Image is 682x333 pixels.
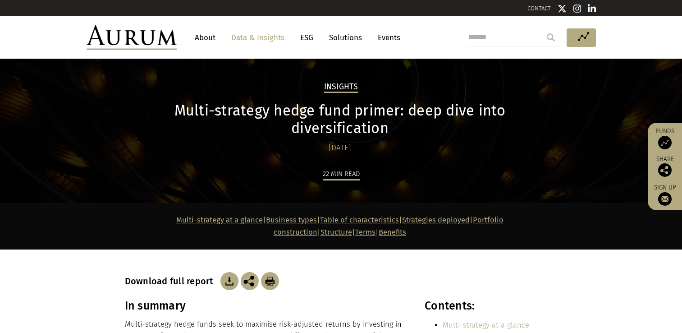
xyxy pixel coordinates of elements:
[261,272,279,290] img: Download Article
[320,216,399,224] a: Table of characteristics
[324,82,358,93] h2: Insights
[355,228,375,236] a: Terms
[379,228,406,236] a: Benefits
[176,216,503,236] strong: | | | | | |
[176,216,263,224] a: Multi-strategy at a glance
[125,102,555,137] h1: Multi-strategy hedge fund primer: deep dive into diversification
[527,5,551,12] a: CONTACT
[320,228,352,236] a: Structure
[323,168,360,180] div: 22 min read
[425,299,555,313] h3: Contents:
[652,127,677,149] a: Funds
[125,299,405,313] h3: In summary
[227,29,289,46] a: Data & Insights
[402,216,470,224] a: Strategies deployed
[588,4,596,13] img: Linkedin icon
[652,156,677,177] div: Share
[266,216,317,224] a: Business types
[125,276,218,287] h3: Download full report
[190,29,220,46] a: About
[658,192,672,206] img: Sign up to our newsletter
[573,4,581,13] img: Instagram icon
[325,29,366,46] a: Solutions
[375,228,379,236] strong: |
[558,4,567,13] img: Twitter icon
[296,29,318,46] a: ESG
[87,25,177,50] img: Aurum
[220,272,238,290] img: Download Article
[373,29,400,46] a: Events
[542,28,560,46] input: Submit
[443,321,529,329] a: Multi-strategy at a glance
[125,142,555,154] div: [DATE]
[652,184,677,206] a: Sign up
[241,272,259,290] img: Share this post
[658,136,672,149] img: Access Funds
[658,163,672,177] img: Share this post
